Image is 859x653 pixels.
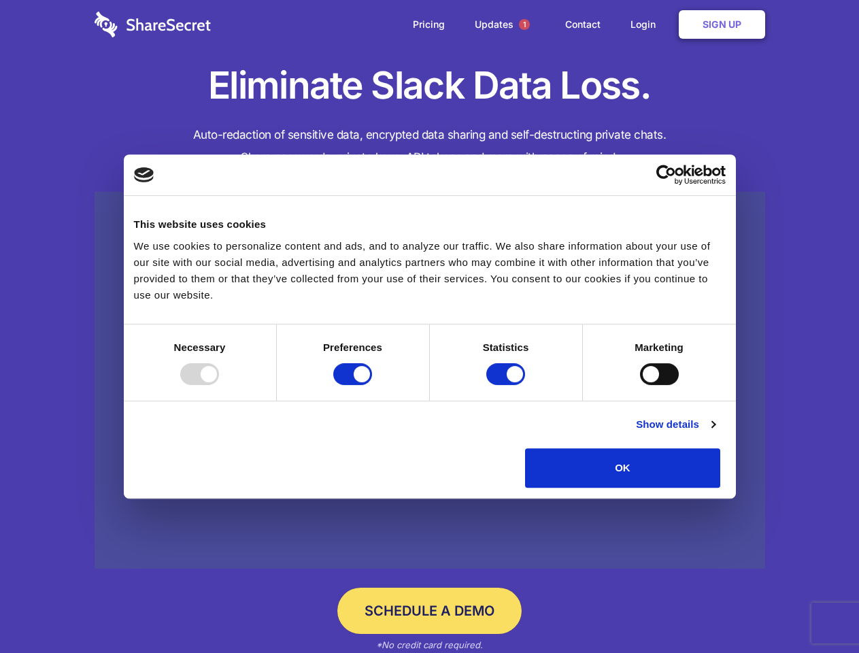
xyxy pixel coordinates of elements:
a: Wistia video thumbnail [95,192,765,569]
a: Login [617,3,676,46]
img: logo [134,167,154,182]
div: We use cookies to personalize content and ads, and to analyze our traffic. We also share informat... [134,238,726,303]
strong: Necessary [174,341,226,353]
div: This website uses cookies [134,216,726,233]
strong: Statistics [483,341,529,353]
strong: Marketing [635,341,684,353]
a: Schedule a Demo [337,588,522,634]
button: OK [525,448,720,488]
h1: Eliminate Slack Data Loss. [95,61,765,110]
span: 1 [519,19,530,30]
a: Show details [636,416,715,433]
a: Contact [552,3,614,46]
a: Usercentrics Cookiebot - opens in a new window [607,165,726,185]
strong: Preferences [323,341,382,353]
img: logo-wordmark-white-trans-d4663122ce5f474addd5e946df7df03e33cb6a1c49d2221995e7729f52c070b2.svg [95,12,211,37]
em: *No credit card required. [376,639,483,650]
a: Pricing [399,3,458,46]
h4: Auto-redaction of sensitive data, encrypted data sharing and self-destructing private chats. Shar... [95,124,765,169]
a: Sign Up [679,10,765,39]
